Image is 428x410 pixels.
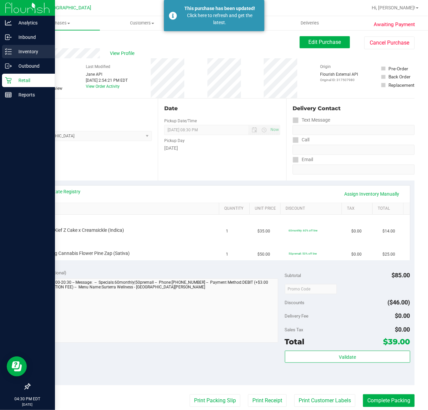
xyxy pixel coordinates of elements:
[5,77,12,84] inline-svg: Retail
[292,20,328,26] span: Deliveries
[100,20,183,26] span: Customers
[294,394,355,407] button: Print Customer Labels
[293,145,415,155] input: Format: (999) 999-9999
[12,76,52,84] p: Retail
[164,145,280,152] div: [DATE]
[300,36,350,48] button: Edit Purchase
[285,284,337,294] input: Promo Code
[12,62,52,70] p: Outbound
[293,115,330,125] label: Text Message
[389,65,409,72] div: Pre-Order
[285,327,304,332] span: Sales Tax
[7,356,27,377] iframe: Resource center
[42,227,124,233] span: FT 1g Kief Z Cake x Creamsickle (Indica)
[86,71,128,77] div: Jane API
[286,206,339,211] a: Discount
[5,63,12,69] inline-svg: Outbound
[255,206,278,211] a: Unit Price
[41,188,81,195] a: View State Registry
[164,118,197,124] label: Pickup Date/Time
[374,21,415,28] span: Awaiting Payment
[285,296,305,309] span: Discounts
[378,206,401,211] a: Total
[42,250,130,257] span: FT 3.5g Cannabis Flower Pine Zap (Sativa)
[100,16,184,30] a: Customers
[5,48,12,55] inline-svg: Inventory
[395,326,410,333] span: $0.00
[226,228,229,234] span: 1
[320,71,358,82] div: Flourish External API
[12,19,52,27] p: Analytics
[257,251,270,258] span: $50.00
[164,105,280,113] div: Date
[382,228,395,234] span: $14.00
[383,337,410,346] span: $39.00
[181,12,259,26] div: Click here to refresh and get the latest.
[389,73,411,80] div: Back Order
[3,402,52,407] p: [DATE]
[285,273,301,278] span: Subtotal
[309,39,341,45] span: Edit Purchase
[86,77,128,83] div: [DATE] 2:54:21 PM EDT
[29,105,152,113] div: Location
[351,228,362,234] span: $0.00
[46,5,91,11] span: [GEOGRAPHIC_DATA]
[226,251,229,258] span: 1
[389,82,415,88] div: Replacement
[320,77,358,82] p: Original ID: 317507980
[257,228,270,234] span: $35.00
[5,34,12,41] inline-svg: Inbound
[5,19,12,26] inline-svg: Analytics
[40,206,216,211] a: SKU
[340,188,404,200] a: Assign Inventory Manually
[16,16,100,30] a: Purchases
[293,105,415,113] div: Delivery Contact
[339,354,356,360] span: Validate
[3,396,52,402] p: 04:30 PM EDT
[289,252,317,255] span: 50premall: 50% off line
[285,313,309,319] span: Delivery Fee
[363,394,415,407] button: Complete Packing
[285,351,410,363] button: Validate
[5,91,12,98] inline-svg: Reports
[289,229,317,232] span: 60monthly: 60% off line
[285,337,305,346] span: Total
[320,64,331,70] label: Origin
[12,33,52,41] p: Inbound
[190,394,240,407] button: Print Packing Slip
[110,50,137,57] span: View Profile
[12,48,52,56] p: Inventory
[372,5,415,10] span: Hi, [PERSON_NAME]!
[181,5,259,12] div: This purchase has been updated!
[347,206,370,211] a: Tax
[268,16,352,30] a: Deliveries
[388,299,410,306] span: ($46.00)
[293,135,309,145] label: Call
[293,155,313,164] label: Email
[12,91,52,99] p: Reports
[16,20,100,26] span: Purchases
[293,125,415,135] input: Format: (999) 999-9999
[351,251,362,258] span: $0.00
[248,394,287,407] button: Print Receipt
[364,37,415,49] button: Cancel Purchase
[382,251,395,258] span: $25.00
[395,312,410,319] span: $0.00
[86,64,111,70] label: Last Modified
[392,272,410,279] span: $85.00
[164,138,185,144] label: Pickup Day
[86,84,120,89] a: View Order Activity
[224,206,247,211] a: Quantity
